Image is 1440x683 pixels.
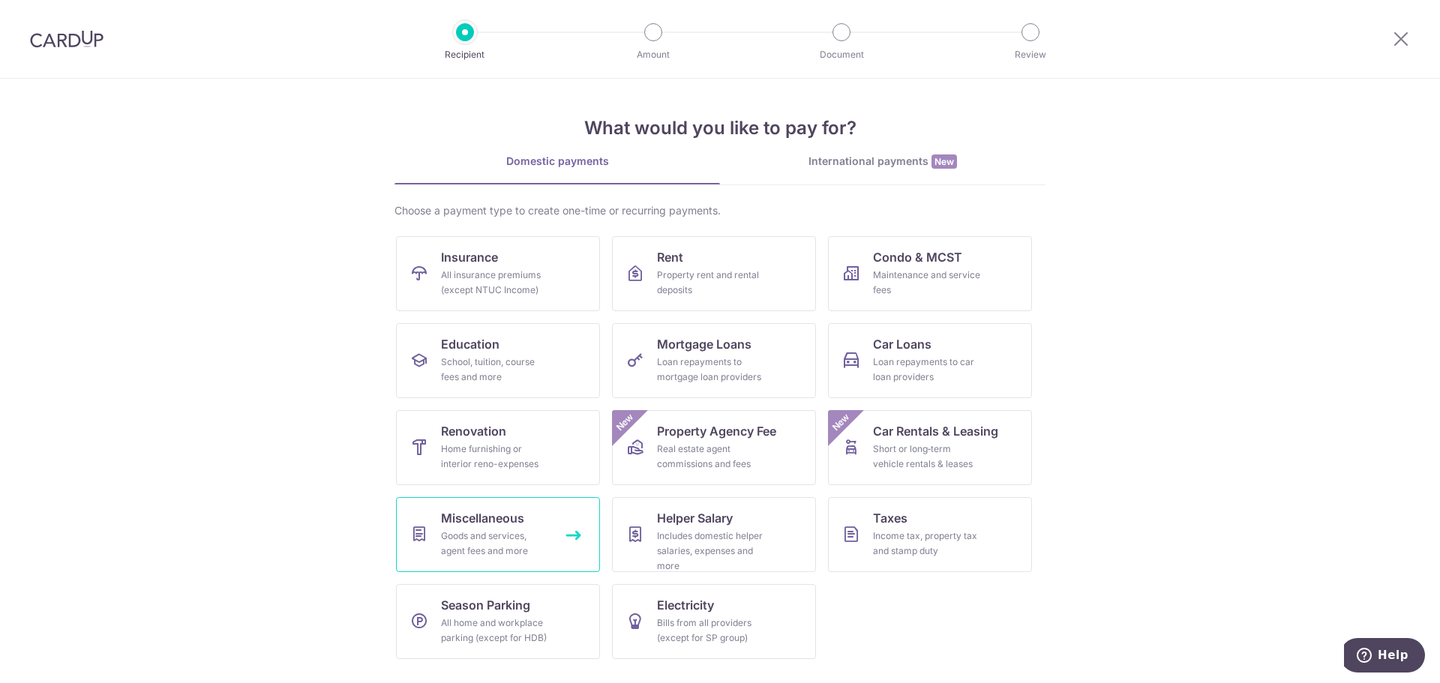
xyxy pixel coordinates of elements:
[441,596,530,614] span: Season Parking
[873,268,981,298] div: Maintenance and service fees
[30,30,103,48] img: CardUp
[396,584,600,659] a: Season ParkingAll home and workplace parking (except for HDB)
[612,323,816,398] a: Mortgage LoansLoan repayments to mortgage loan providers
[613,410,637,435] span: New
[441,509,524,527] span: Miscellaneous
[657,422,776,440] span: Property Agency Fee
[873,335,931,353] span: Car Loans
[786,47,897,62] p: Document
[828,323,1032,398] a: Car LoansLoan repayments to car loan providers
[873,509,907,527] span: Taxes
[657,248,683,266] span: Rent
[828,236,1032,311] a: Condo & MCSTMaintenance and service fees
[657,268,765,298] div: Property rent and rental deposits
[396,497,600,572] a: MiscellaneousGoods and services, agent fees and more
[441,422,506,440] span: Renovation
[828,497,1032,572] a: TaxesIncome tax, property tax and stamp duty
[441,529,549,559] div: Goods and services, agent fees and more
[873,248,962,266] span: Condo & MCST
[975,47,1086,62] p: Review
[441,616,549,646] div: All home and workplace parking (except for HDB)
[409,47,520,62] p: Recipient
[720,154,1045,169] div: International payments
[612,497,816,572] a: Helper SalaryIncludes domestic helper salaries, expenses and more
[612,410,816,485] a: Property Agency FeeReal estate agent commissions and feesNew
[612,236,816,311] a: RentProperty rent and rental deposits
[441,442,549,472] div: Home furnishing or interior reno-expenses
[1344,638,1425,676] iframe: Opens a widget where you can find more information
[612,584,816,659] a: ElectricityBills from all providers (except for SP group)
[396,236,600,311] a: InsuranceAll insurance premiums (except NTUC Income)
[598,47,709,62] p: Amount
[873,422,998,440] span: Car Rentals & Leasing
[829,410,853,435] span: New
[828,410,1032,485] a: Car Rentals & LeasingShort or long‑term vehicle rentals & leasesNew
[394,115,1045,142] h4: What would you like to pay for?
[657,529,765,574] div: Includes domestic helper salaries, expenses and more
[657,509,733,527] span: Helper Salary
[657,335,751,353] span: Mortgage Loans
[441,355,549,385] div: School, tuition, course fees and more
[441,248,498,266] span: Insurance
[657,355,765,385] div: Loan repayments to mortgage loan providers
[394,203,1045,218] div: Choose a payment type to create one-time or recurring payments.
[396,323,600,398] a: EducationSchool, tuition, course fees and more
[873,442,981,472] div: Short or long‑term vehicle rentals & leases
[657,442,765,472] div: Real estate agent commissions and fees
[657,616,765,646] div: Bills from all providers (except for SP group)
[873,355,981,385] div: Loan repayments to car loan providers
[931,154,957,169] span: New
[394,154,720,169] div: Domestic payments
[441,335,499,353] span: Education
[873,529,981,559] div: Income tax, property tax and stamp duty
[396,410,600,485] a: RenovationHome furnishing or interior reno-expenses
[441,268,549,298] div: All insurance premiums (except NTUC Income)
[657,596,714,614] span: Electricity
